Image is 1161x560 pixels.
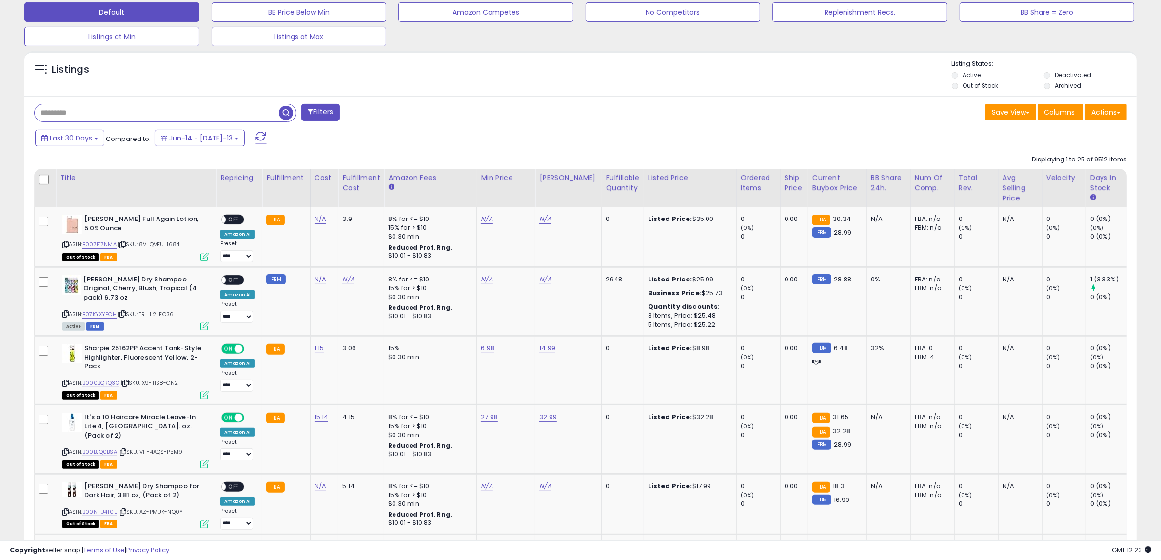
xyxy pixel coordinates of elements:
[220,301,255,323] div: Preset:
[915,482,947,491] div: FBA: n/a
[118,310,174,318] span: | SKU: TR-I1I2-FO36
[388,422,469,431] div: 15% for > $10
[243,414,258,422] span: OFF
[301,104,339,121] button: Filters
[388,510,452,519] b: Reduced Prof. Rng.
[481,343,494,353] a: 6.98
[62,391,99,400] span: All listings that are currently out of stock and unavailable for purchase on Amazon
[1055,71,1091,79] label: Deactivated
[220,240,255,262] div: Preset:
[985,104,1036,120] button: Save View
[741,482,780,491] div: 0
[388,293,469,301] div: $0.30 min
[62,482,209,527] div: ASIN:
[915,223,947,232] div: FBM: n/a
[1003,173,1038,203] div: Avg Selling Price
[1046,500,1086,508] div: 0
[1090,431,1130,440] div: 0 (0%)
[741,362,780,371] div: 0
[1003,215,1035,223] div: N/A
[1032,155,1127,164] div: Displaying 1 to 25 of 9512 items
[62,413,209,467] div: ASIN:
[118,448,182,456] span: | SKU: VH-4AQS-P5M9
[915,215,947,223] div: FBA: n/a
[741,413,780,421] div: 0
[648,482,729,491] div: $17.99
[833,412,848,421] span: 31.65
[388,431,469,440] div: $0.30 min
[62,520,99,528] span: All listings that are currently out of stock and unavailable for purchase on Amazon
[1046,482,1086,491] div: 0
[959,275,998,284] div: 0
[539,275,551,284] a: N/A
[1046,284,1060,292] small: (0%)
[342,413,376,421] div: 4.15
[212,2,387,22] button: BB Price Below Min
[833,214,851,223] span: 30.34
[1046,293,1086,301] div: 0
[648,173,732,183] div: Listed Price
[266,413,284,423] small: FBA
[1085,104,1127,120] button: Actions
[1003,482,1035,491] div: N/A
[606,482,636,491] div: 0
[315,173,335,183] div: Cost
[266,482,284,493] small: FBA
[481,173,531,183] div: Min Price
[871,344,903,353] div: 32%
[212,27,387,46] button: Listings at Max
[62,275,81,295] img: 51XCqUPQ3kL._SL40_.jpg
[812,440,831,450] small: FBM
[1046,491,1060,499] small: (0%)
[963,71,981,79] label: Active
[648,481,692,491] b: Listed Price:
[342,275,354,284] a: N/A
[648,412,692,421] b: Listed Price:
[741,293,780,301] div: 0
[342,173,380,193] div: Fulfillment Cost
[648,343,692,353] b: Listed Price:
[388,482,469,491] div: 8% for <= $10
[398,2,573,22] button: Amazon Competes
[1046,173,1082,183] div: Velocity
[785,344,801,353] div: 0.00
[342,215,376,223] div: 3.9
[118,240,179,248] span: | SKU: 8V-QVFU-1684
[812,215,830,225] small: FBA
[388,215,469,223] div: 8% for <= $10
[84,344,203,374] b: Sharpie 25162PP Accent Tank-Style Highlighter, Fluorescent Yellow, 2-Pack
[648,275,692,284] b: Listed Price:
[60,173,212,183] div: Title
[741,215,780,223] div: 0
[834,228,851,237] span: 28.99
[388,353,469,361] div: $0.30 min
[83,275,202,305] b: [PERSON_NAME] Dry Shampoo Original, Cherry, Blush, Tropical (4 pack) 6.73 oz
[785,215,801,223] div: 0.00
[1044,107,1075,117] span: Columns
[772,2,947,22] button: Replenishment Recs.
[1046,344,1086,353] div: 0
[62,253,99,261] span: All listings that are currently out of stock and unavailable for purchase on Amazon
[539,412,557,422] a: 32.99
[1003,344,1035,353] div: N/A
[834,343,848,353] span: 6.48
[539,481,551,491] a: N/A
[481,412,498,422] a: 27.98
[915,422,947,431] div: FBM: n/a
[52,63,89,77] h5: Listings
[266,215,284,225] small: FBA
[959,344,998,353] div: 0
[83,545,125,555] a: Terms of Use
[1038,104,1083,120] button: Columns
[648,288,702,298] b: Business Price:
[481,481,492,491] a: N/A
[648,214,692,223] b: Listed Price:
[388,450,469,459] div: $10.01 - $10.83
[648,275,729,284] div: $25.99
[82,448,117,456] a: B00BJQ0BSA
[741,224,754,232] small: (0%)
[1090,413,1130,421] div: 0 (0%)
[82,508,117,516] a: B00NFU4T0E
[86,322,104,331] span: FBM
[82,240,117,249] a: B007F17NMA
